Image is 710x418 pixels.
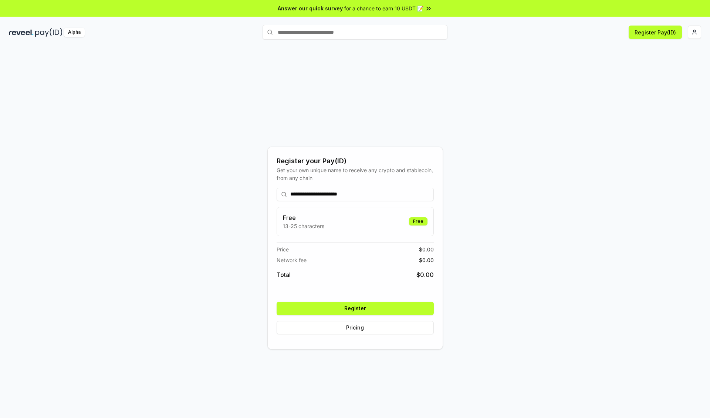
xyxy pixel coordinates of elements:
[419,256,434,264] span: $ 0.00
[629,26,682,39] button: Register Pay(ID)
[283,222,324,230] p: 13-25 characters
[9,28,34,37] img: reveel_dark
[277,256,307,264] span: Network fee
[277,245,289,253] span: Price
[344,4,423,12] span: for a chance to earn 10 USDT 📝
[35,28,62,37] img: pay_id
[64,28,85,37] div: Alpha
[283,213,324,222] h3: Free
[277,270,291,279] span: Total
[277,302,434,315] button: Register
[277,166,434,182] div: Get your own unique name to receive any crypto and stablecoin, from any chain
[416,270,434,279] span: $ 0.00
[419,245,434,253] span: $ 0.00
[278,4,343,12] span: Answer our quick survey
[277,156,434,166] div: Register your Pay(ID)
[277,321,434,334] button: Pricing
[409,217,427,225] div: Free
